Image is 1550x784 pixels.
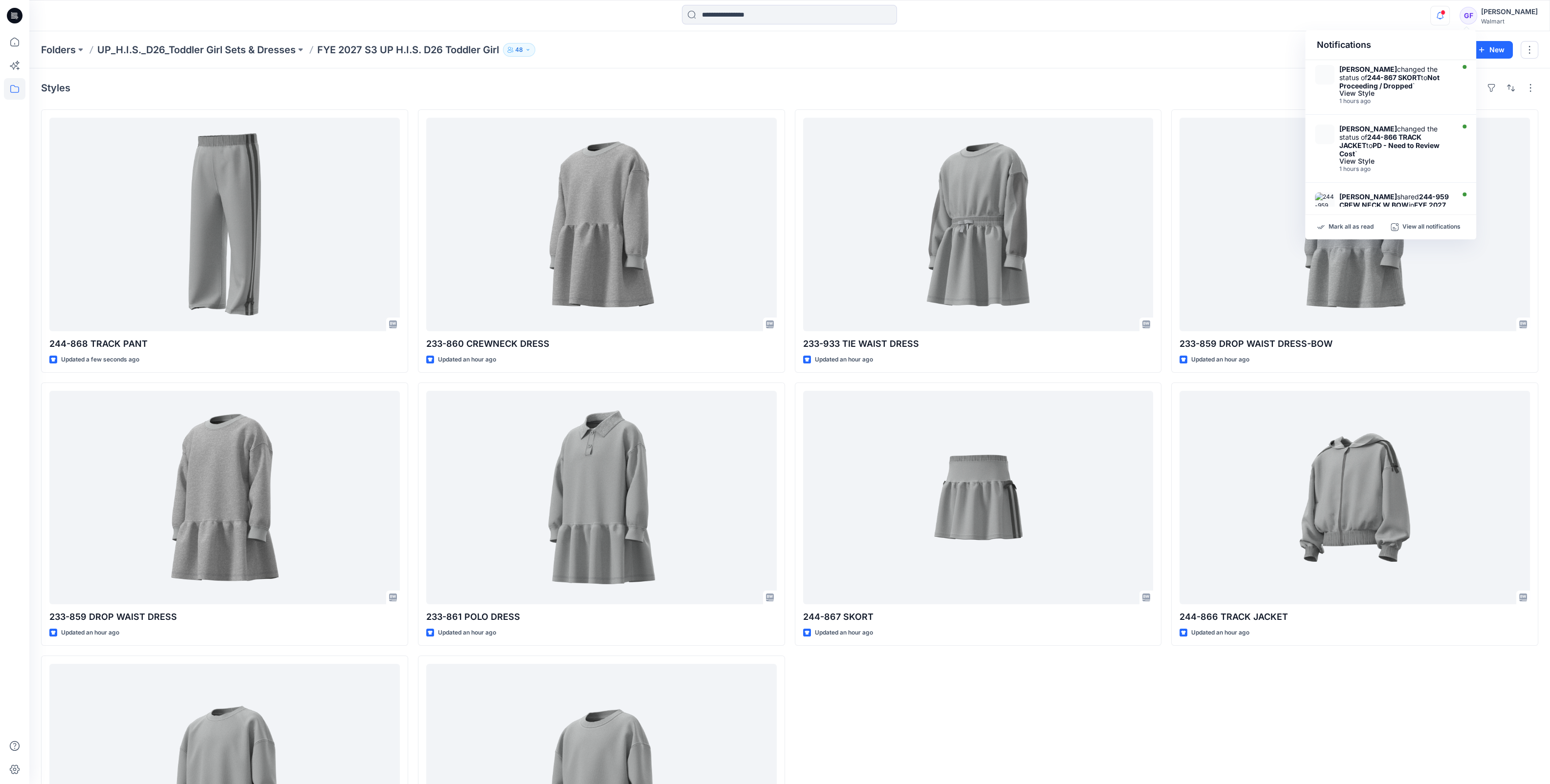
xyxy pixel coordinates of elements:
[61,355,139,365] p: Updated a few seconds ago
[49,337,400,351] p: 244-868 TRACK PANT
[1329,223,1374,232] p: Mark all as read
[1339,125,1452,158] div: changed the status of to `
[1339,98,1452,105] div: Friday, September 26, 2025 19:48
[1179,391,1530,604] a: 244-866 TRACK JACKET
[503,43,535,57] button: 48
[1339,166,1452,172] div: Friday, September 26, 2025 19:48
[1191,628,1249,638] p: Updated an hour ago
[1305,30,1476,60] div: Notifications
[97,43,296,57] a: UP_H.I.S._D26_Toddler Girl Sets & Dresses
[1339,192,1397,201] strong: [PERSON_NAME]
[41,82,70,94] h4: Styles
[1339,192,1449,209] strong: 244-959 CREW NECK W BOW
[61,628,119,638] p: Updated an hour ago
[1402,223,1461,232] p: View all notifications
[1315,125,1334,144] img: Kristin Veit
[426,391,777,604] a: 233-861 POLO DRESS
[815,355,873,365] p: Updated an hour ago
[438,355,496,365] p: Updated an hour ago
[1339,73,1440,90] strong: Not Proceeding / Dropped
[438,628,496,638] p: Updated an hour ago
[1191,355,1249,365] p: Updated an hour ago
[49,610,400,624] p: 233-859 DROP WAIST DRESS
[1339,90,1452,97] div: View Style
[1460,7,1477,24] div: GF
[1339,201,1446,226] strong: FYE 2027 S3 UP H.I.S. D26 Toddler Girl (Unknown)
[317,43,499,57] p: FYE 2027 S3 UP H.I.S. D26 Toddler Girl
[49,118,400,331] a: 244-868 TRACK PANT
[1339,65,1452,90] div: changed the status of to `
[426,610,777,624] p: 233-861 POLO DRESS
[1315,192,1334,212] img: 244-959 CREW NECK W BOW
[49,391,400,604] a: 233-859 DROP WAIST DRESS
[1481,6,1538,18] div: [PERSON_NAME]
[803,118,1154,331] a: 233-933 TIE WAIST DRESS
[1315,65,1334,85] img: Kristin Veit
[515,44,523,55] p: 48
[1339,65,1397,73] strong: [PERSON_NAME]
[1339,192,1452,226] div: shared in
[1367,73,1421,82] strong: 244-867 SKORT
[426,337,777,351] p: 233-860 CREWNECK DRESS
[1339,125,1397,133] strong: [PERSON_NAME]
[1481,18,1538,25] div: Walmart
[1339,158,1452,165] div: View Style
[1179,337,1530,351] p: 233-859 DROP WAIST DRESS-BOW
[815,628,873,638] p: Updated an hour ago
[803,391,1154,604] a: 244-867 SKORT
[1339,133,1421,149] strong: 244-866 TRACK JACKET
[1339,141,1440,158] strong: PD - Need to Review Cost
[1179,610,1530,624] p: 244-866 TRACK JACKET
[803,610,1154,624] p: 244-867 SKORT
[41,43,76,57] a: Folders
[803,337,1154,351] p: 233-933 TIE WAIST DRESS
[1179,118,1530,331] a: 233-859 DROP WAIST DRESS-BOW
[426,118,777,331] a: 233-860 CREWNECK DRESS
[1469,41,1513,59] button: New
